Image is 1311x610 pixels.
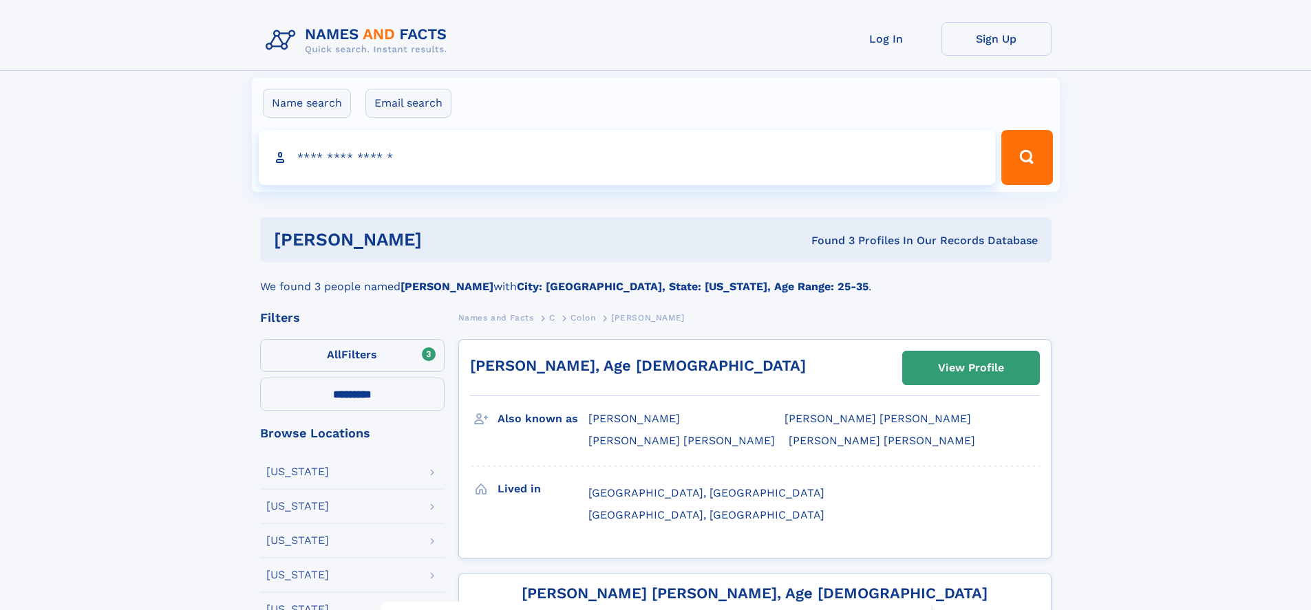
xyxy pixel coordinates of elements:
label: Name search [263,89,351,118]
h3: Lived in [498,477,588,501]
span: [PERSON_NAME] [611,313,685,323]
span: [GEOGRAPHIC_DATA], [GEOGRAPHIC_DATA] [588,508,824,521]
div: Filters [260,312,445,324]
span: [GEOGRAPHIC_DATA], [GEOGRAPHIC_DATA] [588,486,824,499]
span: [PERSON_NAME] [PERSON_NAME] [785,412,971,425]
span: [PERSON_NAME] [PERSON_NAME] [789,434,975,447]
div: [US_STATE] [266,466,329,477]
span: [PERSON_NAME] [PERSON_NAME] [588,434,775,447]
a: Log In [831,22,941,56]
label: Filters [260,339,445,372]
div: [US_STATE] [266,535,329,546]
a: Names and Facts [458,309,534,326]
a: [PERSON_NAME], Age [DEMOGRAPHIC_DATA] [470,357,806,374]
h3: Also known as [498,407,588,431]
h1: [PERSON_NAME] [274,231,617,248]
b: [PERSON_NAME] [401,280,493,293]
label: Email search [365,89,451,118]
span: C [549,313,555,323]
b: City: [GEOGRAPHIC_DATA], State: [US_STATE], Age Range: 25-35 [517,280,868,293]
img: Logo Names and Facts [260,22,458,59]
a: View Profile [903,351,1039,384]
a: Colon [571,309,595,326]
a: C [549,309,555,326]
button: Search Button [1001,130,1052,185]
div: [US_STATE] [266,501,329,512]
span: [PERSON_NAME] [588,412,680,425]
span: Colon [571,313,595,323]
div: [US_STATE] [266,569,329,580]
a: Sign Up [941,22,1052,56]
a: [PERSON_NAME] [PERSON_NAME], Age [DEMOGRAPHIC_DATA] [522,585,988,602]
div: Browse Locations [260,427,445,439]
input: search input [259,130,996,185]
span: All [327,348,341,361]
div: Found 3 Profiles In Our Records Database [617,233,1038,248]
div: We found 3 people named with . [260,262,1052,295]
div: View Profile [938,352,1004,384]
